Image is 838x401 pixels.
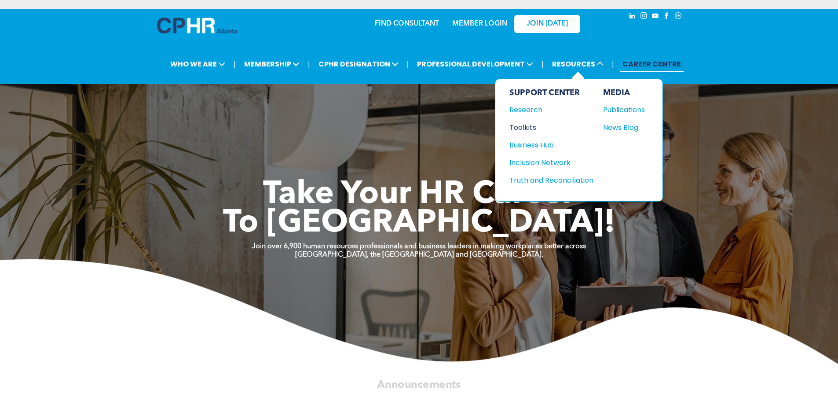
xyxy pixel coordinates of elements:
[603,88,645,98] div: MEDIA
[542,55,544,73] li: |
[639,11,649,23] a: instagram
[263,179,575,211] span: Take Your HR Career
[603,122,641,133] div: News Blog
[628,11,637,23] a: linkedin
[603,122,645,133] a: News Blog
[295,251,543,258] strong: [GEOGRAPHIC_DATA], the [GEOGRAPHIC_DATA] and [GEOGRAPHIC_DATA].
[407,55,409,73] li: |
[234,55,236,73] li: |
[509,104,585,115] div: Research
[509,122,585,133] div: Toolkits
[509,104,593,115] a: Research
[509,175,593,186] a: Truth and Reconciliation
[308,55,310,73] li: |
[509,140,585,151] div: Business Hub
[509,122,593,133] a: Toolkits
[509,157,585,168] div: Inclusion Network
[651,11,660,23] a: youtube
[509,140,593,151] a: Business Hub
[527,20,568,28] span: JOIN [DATE]
[223,208,615,239] span: To [GEOGRAPHIC_DATA]!
[452,20,507,27] a: MEMBER LOGIN
[168,56,228,72] span: WHO WE ARE
[549,56,606,72] span: RESOURCES
[514,15,580,33] a: JOIN [DATE]
[252,243,586,250] strong: Join over 6,900 human resources professionals and business leaders in making workplaces better ac...
[375,20,439,27] a: FIND CONSULTANT
[673,11,683,23] a: Social network
[620,56,684,72] a: CAREER CENTRE
[242,56,302,72] span: MEMBERSHIP
[157,18,237,33] img: A blue and white logo for cp alberta
[662,11,672,23] a: facebook
[603,104,641,115] div: Publications
[414,56,536,72] span: PROFESSIONAL DEVELOPMENT
[509,88,593,98] div: SUPPORT CENTER
[509,175,585,186] div: Truth and Reconciliation
[509,157,593,168] a: Inclusion Network
[603,104,645,115] a: Publications
[612,55,614,73] li: |
[377,379,461,390] span: Announcements
[316,56,401,72] span: CPHR DESIGNATION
